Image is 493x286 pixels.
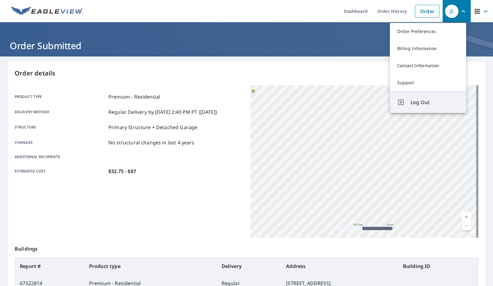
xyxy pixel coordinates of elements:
span: Log Out [411,99,459,106]
img: EV Logo [11,7,83,16]
a: Contact Information [390,57,466,74]
a: Order Preferences [390,23,466,40]
a: Support [390,74,466,91]
p: Primary Structure + Detached Garage [108,124,197,131]
p: Additional recipients [15,154,106,160]
th: Report # [15,258,84,275]
th: Address [281,258,398,275]
p: Changes [15,139,106,146]
a: Current Level 19, Zoom Out [462,221,471,230]
th: Delivery [217,258,281,275]
a: Billing Information [390,40,466,57]
p: Premium - Residential [108,93,160,100]
p: Structure [15,124,106,131]
p: $32.75 - $87 [108,168,136,175]
h1: Order Submitted [7,39,486,52]
button: Log Out [390,91,466,113]
div: JS [445,5,459,18]
p: Estimated cost [15,168,106,175]
p: Product type [15,93,106,100]
p: Order details [15,69,478,78]
p: Delivery method [15,108,106,116]
th: Product type [84,258,217,275]
a: Current Level 19, Zoom In [462,212,471,221]
a: Order [415,5,440,18]
p: No structural changes in last 4 years [108,139,194,146]
p: Regular Delivery by [DATE] 2:40 PM PT ([DATE]) [108,108,217,116]
p: Buildings [15,238,478,257]
th: Building ID [398,258,478,275]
